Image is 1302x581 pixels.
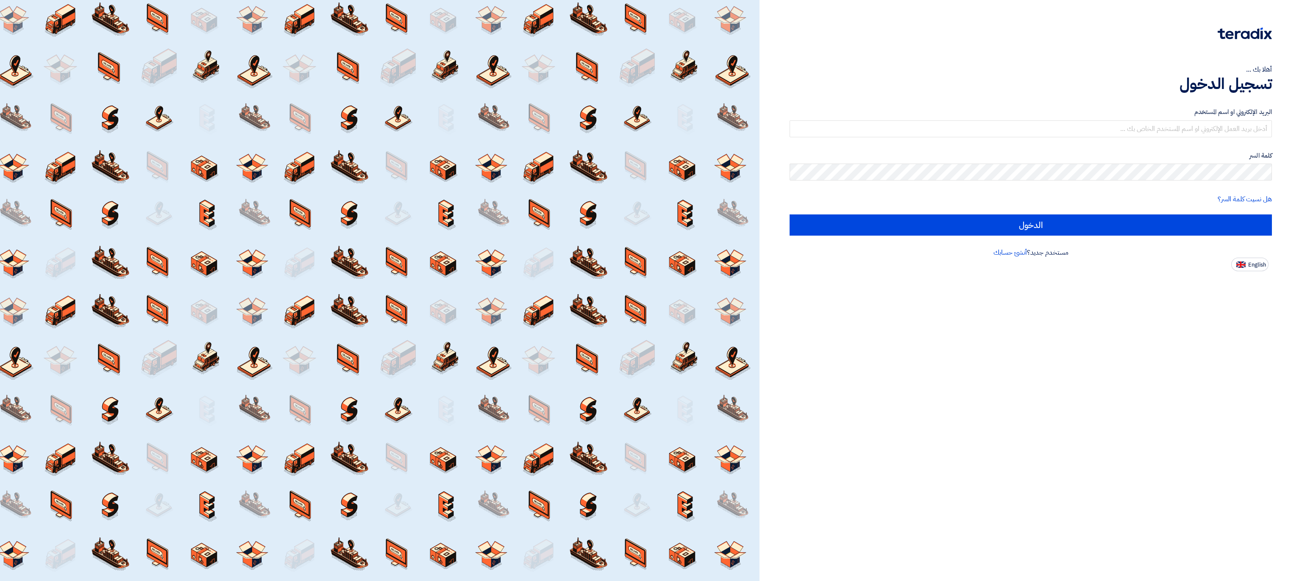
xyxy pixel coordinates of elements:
[1248,262,1266,268] span: English
[993,247,1027,258] a: أنشئ حسابك
[790,64,1272,75] div: أهلا بك ...
[790,214,1272,236] input: الدخول
[1218,28,1272,39] img: Teradix logo
[1218,194,1272,204] a: هل نسيت كلمة السر؟
[1231,258,1269,271] button: English
[790,107,1272,117] label: البريد الإلكتروني او اسم المستخدم
[1236,261,1246,268] img: en-US.png
[790,247,1272,258] div: مستخدم جديد؟
[790,151,1272,161] label: كلمة السر
[790,120,1272,137] input: أدخل بريد العمل الإلكتروني او اسم المستخدم الخاص بك ...
[790,75,1272,93] h1: تسجيل الدخول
